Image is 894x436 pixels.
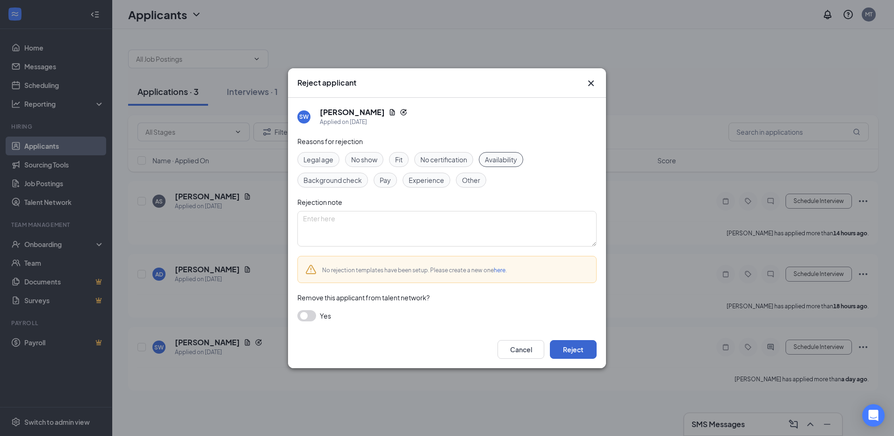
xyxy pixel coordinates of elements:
[389,109,396,116] svg: Document
[303,175,362,185] span: Background check
[351,154,377,165] span: No show
[485,154,517,165] span: Availability
[320,117,407,127] div: Applied on [DATE]
[297,137,363,145] span: Reasons for rejection
[320,310,331,321] span: Yes
[380,175,391,185] span: Pay
[395,154,403,165] span: Fit
[862,404,885,427] div: Open Intercom Messenger
[322,267,507,274] span: No rejection templates have been setup. Please create a new one .
[585,78,597,89] svg: Cross
[297,198,342,206] span: Rejection note
[305,264,317,275] svg: Warning
[299,113,309,121] div: SW
[320,107,385,117] h5: [PERSON_NAME]
[400,109,407,116] svg: Reapply
[297,293,430,302] span: Remove this applicant from talent network?
[409,175,444,185] span: Experience
[420,154,467,165] span: No certification
[550,340,597,359] button: Reject
[494,267,505,274] a: here
[303,154,333,165] span: Legal age
[462,175,480,185] span: Other
[585,78,597,89] button: Close
[297,78,356,88] h3: Reject applicant
[497,340,544,359] button: Cancel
